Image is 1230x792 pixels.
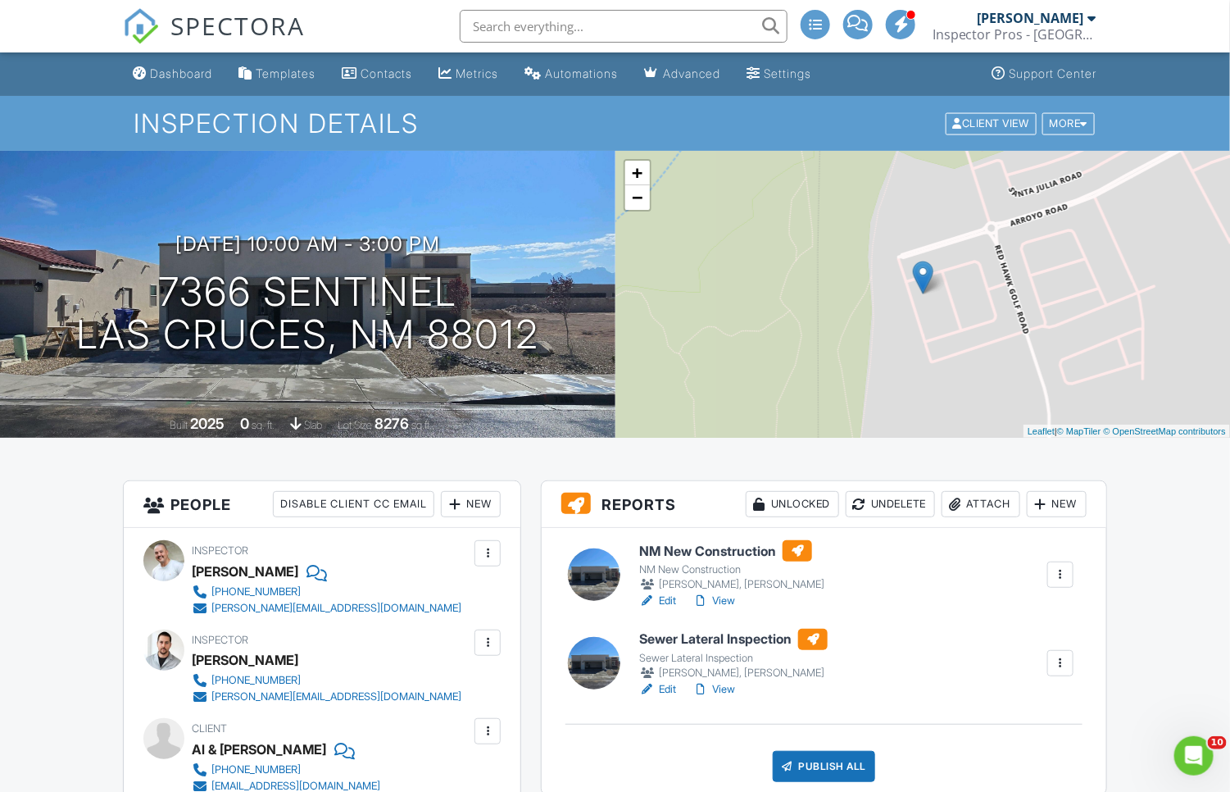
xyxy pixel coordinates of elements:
[126,59,219,89] a: Dashboard
[692,681,735,698] a: View
[211,585,301,599] div: [PHONE_NUMBER]
[933,26,1096,43] div: Inspector Pros - TX
[846,491,935,517] div: Undelete
[432,59,505,89] a: Metrics
[175,233,440,255] h3: [DATE] 10:00 am - 3:00 pm
[192,648,298,672] div: [PERSON_NAME]
[192,722,227,735] span: Client
[942,491,1020,517] div: Attach
[773,751,875,782] div: Publish All
[663,66,720,80] div: Advanced
[338,419,372,431] span: Lot Size
[374,415,409,432] div: 8276
[76,271,539,357] h1: 7366 Sentinel Las Cruces, NM 88012
[1208,736,1227,749] span: 10
[170,8,305,43] span: SPECTORA
[639,665,828,681] div: [PERSON_NAME], [PERSON_NAME]
[441,491,501,517] div: New
[134,109,1096,138] h1: Inspection Details
[946,112,1037,134] div: Client View
[411,419,432,431] span: sq.ft.
[639,593,676,609] a: Edit
[746,491,839,517] div: Unlocked
[211,690,461,703] div: [PERSON_NAME][EMAIL_ADDRESS][DOMAIN_NAME]
[240,415,249,432] div: 0
[764,66,811,80] div: Settings
[639,576,824,593] div: [PERSON_NAME], [PERSON_NAME]
[545,66,618,80] div: Automations
[740,59,818,89] a: Settings
[625,161,650,185] a: Zoom in
[460,10,787,43] input: Search everything...
[256,66,315,80] div: Templates
[192,544,248,557] span: Inspector
[944,116,1041,129] a: Client View
[335,59,419,89] a: Contacts
[192,762,380,778] a: [PHONE_NUMBER]
[304,419,322,431] span: slab
[123,8,159,44] img: The Best Home Inspection Software - Spectora
[692,593,735,609] a: View
[190,415,225,432] div: 2025
[232,59,322,89] a: Templates
[978,10,1084,26] div: [PERSON_NAME]
[1104,426,1226,436] a: © OpenStreetMap contributors
[252,419,275,431] span: sq. ft.
[456,66,498,80] div: Metrics
[192,689,461,705] a: [PERSON_NAME][EMAIL_ADDRESS][DOMAIN_NAME]
[1023,425,1230,439] div: |
[1057,426,1101,436] a: © MapTiler
[123,22,305,57] a: SPECTORA
[170,419,188,431] span: Built
[124,481,520,528] h3: People
[1028,426,1055,436] a: Leaflet
[1042,112,1096,134] div: More
[542,481,1105,528] h3: Reports
[639,563,824,576] div: NM New Construction
[211,602,461,615] div: [PERSON_NAME][EMAIL_ADDRESS][DOMAIN_NAME]
[638,59,727,89] a: Advanced
[639,629,828,681] a: Sewer Lateral Inspection Sewer Lateral Inspection [PERSON_NAME], [PERSON_NAME]
[361,66,412,80] div: Contacts
[192,584,461,600] a: [PHONE_NUMBER]
[1174,736,1214,776] iframe: Intercom live chat
[150,66,212,80] div: Dashboard
[639,681,676,698] a: Edit
[192,600,461,617] a: [PERSON_NAME][EMAIL_ADDRESS][DOMAIN_NAME]
[639,629,828,650] h6: Sewer Lateral Inspection
[211,763,301,776] div: [PHONE_NUMBER]
[192,672,461,689] a: [PHONE_NUMBER]
[518,59,624,89] a: Automations (Advanced)
[1027,491,1087,517] div: New
[639,540,824,593] a: NM New Construction NM New Construction [PERSON_NAME], [PERSON_NAME]
[192,737,326,762] div: Al & [PERSON_NAME]
[986,59,1104,89] a: Support Center
[1010,66,1097,80] div: Support Center
[211,674,301,687] div: [PHONE_NUMBER]
[639,652,828,665] div: Sewer Lateral Inspection
[192,634,248,646] span: Inspector
[192,559,298,584] div: [PERSON_NAME]
[273,491,434,517] div: Disable Client CC Email
[625,185,650,210] a: Zoom out
[639,540,824,562] h6: NM New Construction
